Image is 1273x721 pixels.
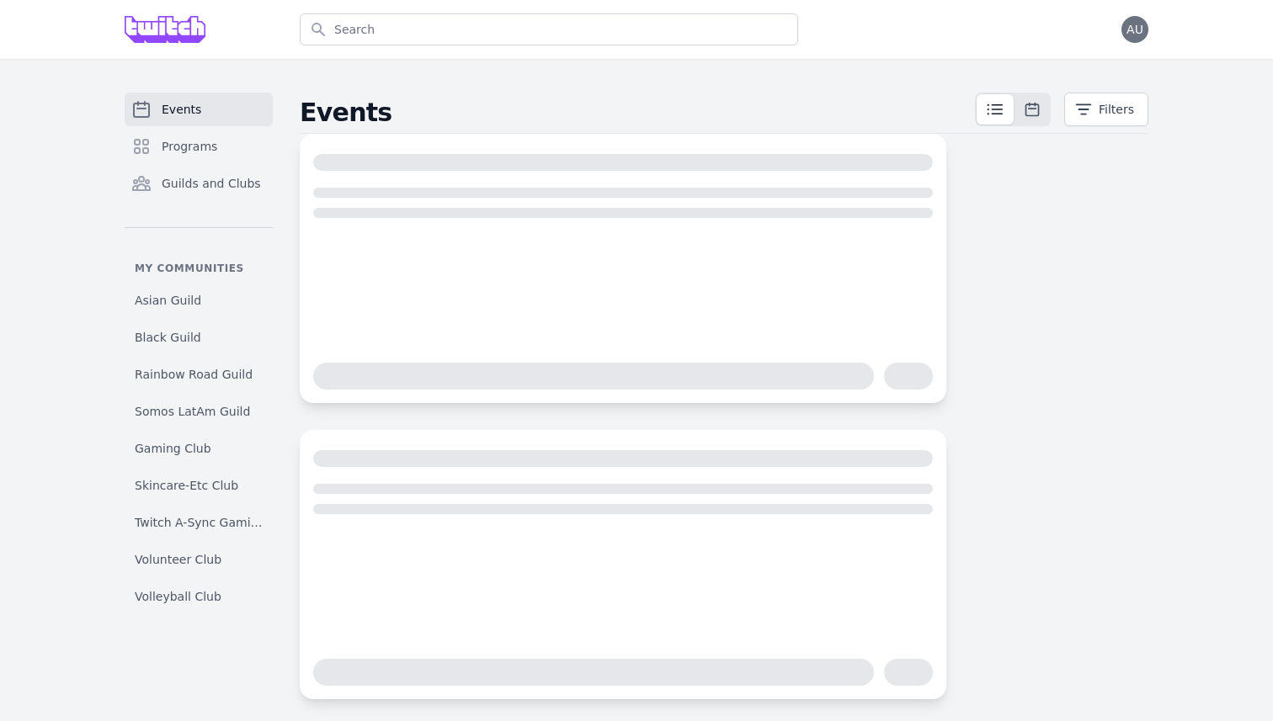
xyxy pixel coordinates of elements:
span: Somos LatAm Guild [135,403,250,420]
span: Twitch A-Sync Gaming (TAG) Club [135,514,263,531]
a: Gaming Club [125,433,273,464]
a: Black Guild [125,322,273,353]
a: Events [125,93,273,126]
span: Guilds and Clubs [162,175,261,192]
span: Rainbow Road Guild [135,366,253,383]
span: Volleyball Club [135,588,221,605]
span: Skincare-Etc Club [135,477,238,494]
input: Search [300,13,798,45]
a: Somos LatAm Guild [125,396,273,427]
a: Asian Guild [125,285,273,315]
span: Volunteer Club [135,551,221,568]
span: Black Guild [135,329,201,346]
a: Rainbow Road Guild [125,359,273,390]
a: Twitch A-Sync Gaming (TAG) Club [125,507,273,538]
span: AU [1127,24,1143,35]
a: Skincare-Etc Club [125,470,273,501]
img: Grove [125,16,205,43]
span: Programs [162,138,217,155]
nav: Sidebar [125,93,273,612]
p: My communities [125,262,273,275]
a: Volleyball Club [125,581,273,612]
span: Events [162,101,201,118]
a: Programs [125,130,273,163]
a: Guilds and Clubs [125,167,273,200]
a: Volunteer Club [125,544,273,575]
span: Gaming Club [135,440,211,457]
span: Asian Guild [135,292,201,309]
h2: Events [300,98,975,128]
button: AU [1121,16,1148,43]
button: Filters [1064,93,1148,126]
